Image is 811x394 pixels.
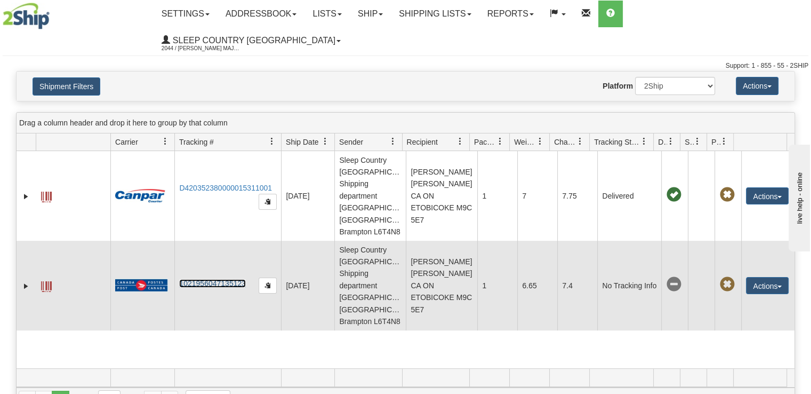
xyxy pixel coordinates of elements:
a: Tracking Status filter column settings [635,132,653,151]
button: Actions [736,77,778,95]
a: Label [41,187,52,204]
a: Reports [479,1,542,27]
a: Charge filter column settings [571,132,589,151]
img: 20 - Canada Post [115,279,167,292]
a: Shipping lists [391,1,479,27]
a: Lists [304,1,349,27]
a: Expand [21,281,31,291]
a: Shipment Issues filter column settings [688,132,706,151]
iframe: chat widget [786,143,810,251]
a: Label [41,277,52,294]
a: Weight filter column settings [531,132,549,151]
span: Shipment Issues [685,137,694,147]
div: grid grouping header [17,113,794,133]
td: [DATE] [281,241,334,330]
a: 1021956047135123 [179,279,246,288]
td: 7 [517,151,557,241]
td: Delivered [597,151,661,241]
td: [DATE] [281,151,334,241]
td: 1 [477,241,517,330]
label: Platform [603,81,633,91]
button: Copy to clipboard [259,194,277,210]
span: Carrier [115,137,138,147]
span: Pickup Not Assigned [719,187,734,202]
td: Sleep Country [GEOGRAPHIC_DATA] Shipping department [GEOGRAPHIC_DATA] [GEOGRAPHIC_DATA] Brampton ... [334,241,406,330]
a: Settings [154,1,218,27]
img: logo2044.jpg [3,3,50,29]
td: 6.65 [517,241,557,330]
td: 7.75 [557,151,597,241]
td: Sleep Country [GEOGRAPHIC_DATA] Shipping department [GEOGRAPHIC_DATA] [GEOGRAPHIC_DATA] Brampton ... [334,151,406,241]
span: Recipient [407,137,438,147]
button: Copy to clipboard [259,278,277,294]
td: No Tracking Info [597,241,661,330]
a: Addressbook [218,1,305,27]
span: Sleep Country [GEOGRAPHIC_DATA] [170,36,335,45]
span: Tracking # [179,137,214,147]
a: D420352380000015311001 [179,184,272,192]
span: 2044 / [PERSON_NAME] Major [PERSON_NAME] [162,43,242,54]
button: Actions [746,277,789,294]
td: 1 [477,151,517,241]
button: Actions [746,187,789,204]
a: Packages filter column settings [491,132,509,151]
span: Sender [339,137,363,147]
td: [PERSON_NAME] [PERSON_NAME] CA ON ETOBICOKE M9C 5E7 [406,241,477,330]
td: 7.4 [557,241,597,330]
a: Carrier filter column settings [156,132,174,151]
a: Ship [350,1,391,27]
div: live help - online [8,9,99,17]
a: Pickup Status filter column settings [715,132,733,151]
span: Pickup Not Assigned [719,277,734,292]
span: On time [666,187,681,202]
td: [PERSON_NAME] [PERSON_NAME] CA ON ETOBICOKE M9C 5E7 [406,151,477,241]
a: Delivery Status filter column settings [662,132,680,151]
span: No Tracking Info [666,277,681,292]
div: Support: 1 - 855 - 55 - 2SHIP [3,61,808,70]
span: Tracking Status [594,137,640,147]
span: Pickup Status [711,137,720,147]
span: Delivery Status [658,137,667,147]
a: Expand [21,191,31,202]
a: Ship Date filter column settings [316,132,334,151]
span: Ship Date [286,137,318,147]
span: Packages [474,137,496,147]
span: Charge [554,137,576,147]
a: Tracking # filter column settings [263,132,281,151]
span: Weight [514,137,536,147]
a: Sender filter column settings [384,132,402,151]
a: Recipient filter column settings [451,132,469,151]
img: 14 - Canpar [115,189,165,202]
a: Sleep Country [GEOGRAPHIC_DATA] 2044 / [PERSON_NAME] Major [PERSON_NAME] [154,27,349,54]
button: Shipment Filters [33,77,100,96]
